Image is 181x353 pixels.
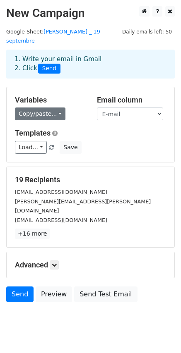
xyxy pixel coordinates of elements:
[15,129,51,137] a: Templates
[15,198,151,214] small: [PERSON_NAME][EMAIL_ADDRESS][PERSON_NAME][DOMAIN_NAME]
[6,29,100,44] a: [PERSON_NAME] _ 19 septembre
[15,95,84,105] h5: Variables
[36,286,72,302] a: Preview
[60,141,81,154] button: Save
[8,55,173,74] div: 1. Write your email in Gmail 2. Click
[15,189,107,195] small: [EMAIL_ADDRESS][DOMAIN_NAME]
[6,6,175,20] h2: New Campaign
[74,286,137,302] a: Send Test Email
[15,217,107,223] small: [EMAIL_ADDRESS][DOMAIN_NAME]
[6,29,100,44] small: Google Sheet:
[15,260,166,270] h5: Advanced
[15,107,65,120] a: Copy/paste...
[119,27,175,36] span: Daily emails left: 50
[140,313,181,353] iframe: Chat Widget
[97,95,167,105] h5: Email column
[38,64,60,74] span: Send
[15,229,50,239] a: +16 more
[15,141,47,154] a: Load...
[140,313,181,353] div: Widget de chat
[6,286,34,302] a: Send
[15,175,166,184] h5: 19 Recipients
[119,29,175,35] a: Daily emails left: 50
